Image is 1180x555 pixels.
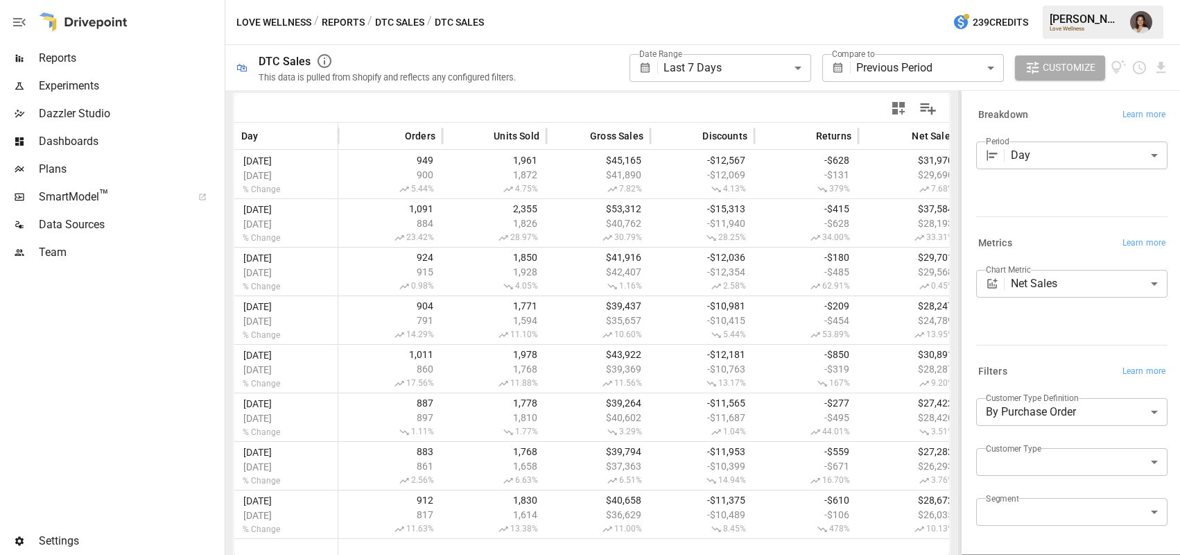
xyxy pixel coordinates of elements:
span: -$11,940 [657,218,747,229]
span: -$10,489 [657,509,747,520]
span: $31,970 [865,155,955,166]
h6: Breakdown [978,108,1028,123]
button: Franziska Ibscher [1122,3,1161,42]
span: -$454 [761,315,851,326]
span: 16.70% [761,475,851,486]
span: $39,794 [553,446,643,457]
div: DTC Sales [259,55,311,68]
span: -$277 [761,398,851,409]
span: $28,287 [865,364,955,375]
span: $27,282 [865,446,955,457]
span: 860 [345,364,435,375]
span: -$12,036 [657,252,747,263]
div: Love Wellness [1050,26,1122,32]
span: $35,657 [553,315,643,326]
span: $28,193 [865,218,955,229]
span: -$559 [761,446,851,457]
span: 1,658 [449,461,539,472]
span: 1,826 [449,218,539,229]
span: -$850 [761,349,851,360]
span: Units Sold [494,129,539,143]
span: -$11,953 [657,446,747,457]
span: 14.94% [657,475,747,486]
span: [DATE] [241,204,282,215]
span: Settings [39,533,222,549]
span: 6.51% [553,475,643,486]
span: 14.29% [345,330,435,341]
span: Discounts [702,129,747,143]
span: [DATE] [241,301,282,312]
span: 1,011 [345,349,435,360]
span: $40,602 [553,412,643,423]
span: Gross Sales [590,129,643,143]
span: -$12,567 [657,155,747,166]
span: -$10,415 [657,315,747,326]
span: 11.63% [345,524,435,535]
span: 1,768 [449,446,539,457]
span: $40,762 [553,218,643,229]
button: DTC Sales [375,14,424,31]
span: $39,264 [553,398,643,409]
span: $39,369 [553,364,643,375]
span: -$12,181 [657,349,747,360]
span: -$485 [761,266,851,277]
span: SmartModel [39,189,183,205]
span: 13.17% [657,378,747,389]
button: Sort [891,126,910,146]
span: -$12,354 [657,266,747,277]
span: 0.45% [865,281,955,292]
label: Customer Type [986,443,1041,454]
span: -$10,399 [657,461,747,472]
span: $45,165 [553,155,643,166]
span: $29,690 [865,169,955,180]
span: 2.58% [657,281,747,292]
span: 478% [761,524,851,535]
span: 1,594 [449,315,539,326]
div: 🛍 [236,61,248,74]
span: % Change [241,524,282,534]
span: 4.05% [449,281,539,292]
div: / [427,14,432,31]
span: [DATE] [241,364,282,375]
button: Customize [1015,55,1105,80]
span: 1.11% [345,427,435,438]
span: 28.97% [449,232,539,244]
span: 887 [345,398,435,409]
span: 13.38% [449,524,539,535]
div: [PERSON_NAME] [1050,12,1122,26]
span: 7.68% [865,184,955,195]
span: $28,672 [865,495,955,506]
button: 239Credits [947,10,1034,35]
label: Compare to [832,48,875,60]
span: $37,584 [865,203,955,214]
img: Franziska Ibscher [1130,11,1152,33]
span: [DATE] [241,510,282,521]
span: % Change [241,185,282,194]
span: $30,891 [865,349,955,360]
span: 1.04% [657,427,747,438]
span: [DATE] [241,447,282,458]
span: 379% [761,184,851,195]
span: 3.51% [865,427,955,438]
span: 1,768 [449,364,539,375]
span: -$10,763 [657,364,747,375]
span: $43,922 [553,349,643,360]
span: Orders [405,129,435,143]
span: Experiments [39,78,222,94]
span: -$671 [761,461,851,472]
label: Period [986,135,1009,147]
span: $40,658 [553,495,643,506]
button: Sort [682,126,701,146]
span: 44.01% [761,427,851,438]
span: % Change [241,233,282,243]
span: -$209 [761,300,851,311]
label: Segment [986,493,1018,504]
h6: Filters [978,364,1007,379]
button: Sort [473,126,492,146]
span: 3.29% [553,427,643,438]
span: 897 [345,412,435,423]
span: 1,830 [449,495,539,506]
span: 1,810 [449,412,539,423]
span: Dashboards [39,133,222,150]
span: -$131 [761,169,851,180]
